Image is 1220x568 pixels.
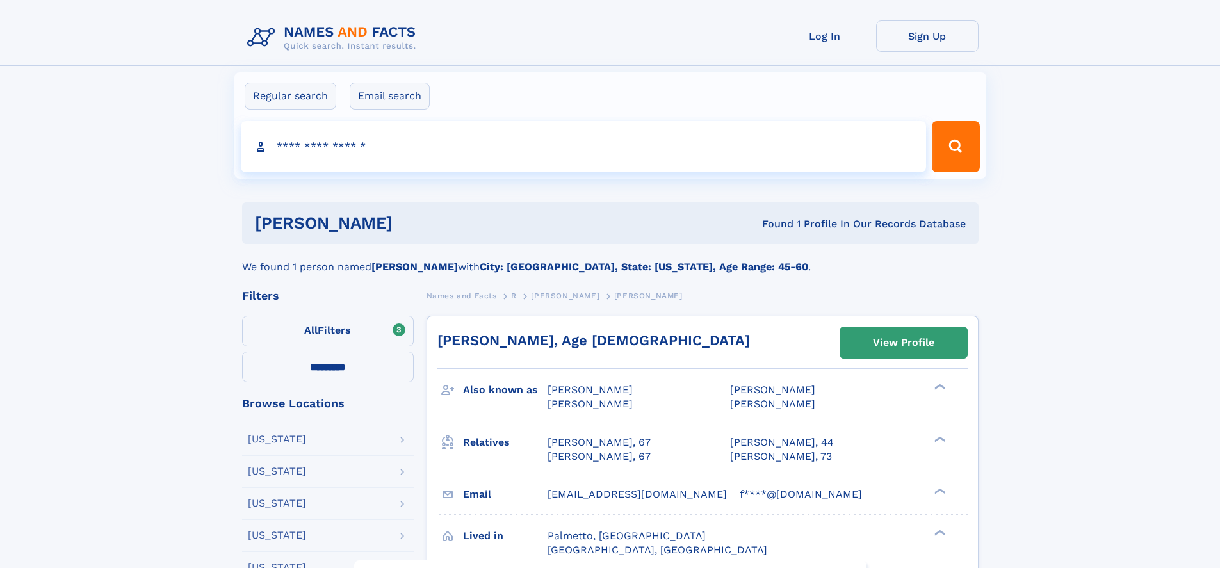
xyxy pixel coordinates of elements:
[242,290,414,302] div: Filters
[548,544,767,556] span: [GEOGRAPHIC_DATA], [GEOGRAPHIC_DATA]
[463,379,548,401] h3: Also known as
[730,384,815,396] span: [PERSON_NAME]
[931,528,947,537] div: ❯
[730,435,834,450] a: [PERSON_NAME], 44
[730,450,832,464] a: [PERSON_NAME], 73
[531,291,599,300] span: [PERSON_NAME]
[577,217,966,231] div: Found 1 Profile In Our Records Database
[511,288,517,304] a: R
[463,525,548,547] h3: Lived in
[242,244,979,275] div: We found 1 person named with .
[548,435,651,450] a: [PERSON_NAME], 67
[931,383,947,391] div: ❯
[931,487,947,495] div: ❯
[931,435,947,443] div: ❯
[248,498,306,508] div: [US_STATE]
[255,215,578,231] h1: [PERSON_NAME]
[614,291,683,300] span: [PERSON_NAME]
[241,121,927,172] input: search input
[548,488,727,500] span: [EMAIL_ADDRESS][DOMAIN_NAME]
[242,398,414,409] div: Browse Locations
[350,83,430,110] label: Email search
[304,324,318,336] span: All
[548,450,651,464] a: [PERSON_NAME], 67
[531,288,599,304] a: [PERSON_NAME]
[876,20,979,52] a: Sign Up
[463,483,548,505] h3: Email
[248,466,306,476] div: [US_STATE]
[932,121,979,172] button: Search Button
[245,83,336,110] label: Regular search
[873,328,934,357] div: View Profile
[548,384,633,396] span: [PERSON_NAME]
[774,20,876,52] a: Log In
[730,398,815,410] span: [PERSON_NAME]
[427,288,497,304] a: Names and Facts
[480,261,808,273] b: City: [GEOGRAPHIC_DATA], State: [US_STATE], Age Range: 45-60
[242,316,414,346] label: Filters
[463,432,548,453] h3: Relatives
[548,530,706,542] span: Palmetto, [GEOGRAPHIC_DATA]
[248,530,306,540] div: [US_STATE]
[840,327,967,358] a: View Profile
[437,332,750,348] a: [PERSON_NAME], Age [DEMOGRAPHIC_DATA]
[371,261,458,273] b: [PERSON_NAME]
[511,291,517,300] span: R
[242,20,427,55] img: Logo Names and Facts
[548,398,633,410] span: [PERSON_NAME]
[248,434,306,444] div: [US_STATE]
